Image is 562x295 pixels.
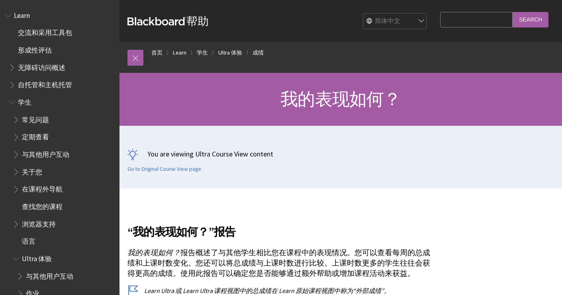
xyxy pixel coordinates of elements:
[218,48,242,58] a: Ultra 体验
[513,12,548,27] input: Search
[127,149,554,159] p: You are viewing Ultra Course View content
[18,61,65,72] span: 无障碍访问概述
[22,183,63,193] span: 在课程外导航
[22,165,42,176] span: 关于您
[280,88,401,110] span: 我的表现如何？
[22,113,49,124] span: 常见问题
[173,48,186,58] a: Learn
[127,214,436,240] h2: “我的表现如何？”报告
[18,96,31,106] span: 学生
[22,200,63,211] span: 查找您的课程
[18,43,52,54] span: 形成性评估
[22,217,56,228] span: 浏览器支持
[22,252,52,263] span: Ultra 体验
[127,166,202,173] a: Go to Original Course View page.
[363,14,427,29] select: Site Language Selector
[22,131,49,141] span: 定期查看
[22,148,69,158] span: 与其他用户互动
[127,14,209,28] a: Blackboard帮助
[22,235,35,246] span: 语言
[253,48,264,58] a: 成绩
[18,26,72,37] span: 交流和采用工具包
[14,9,30,20] span: Learn
[127,17,186,25] strong: Blackboard
[127,286,436,295] p: Learn Ultra 或 Learn Ultra 课程视图中的总成绩在 Learn 原始课程视图中称为“外部成绩”。
[127,248,436,279] p: 报告概述了与其他学生相比您在课程中的表现情况。您可以查看每周的总成绩和上课时数变化。您还可以将总成绩与上课时数进行比较。上课时数更多的学生往往会获得更高的成绩。使用此报告可以确定您是否能够通过额...
[18,78,72,89] span: 自托管和主机托管
[26,270,73,280] span: 与其他用户互动
[151,48,163,58] a: 首页
[127,248,180,257] span: 我的表现如何？
[197,48,208,58] a: 学生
